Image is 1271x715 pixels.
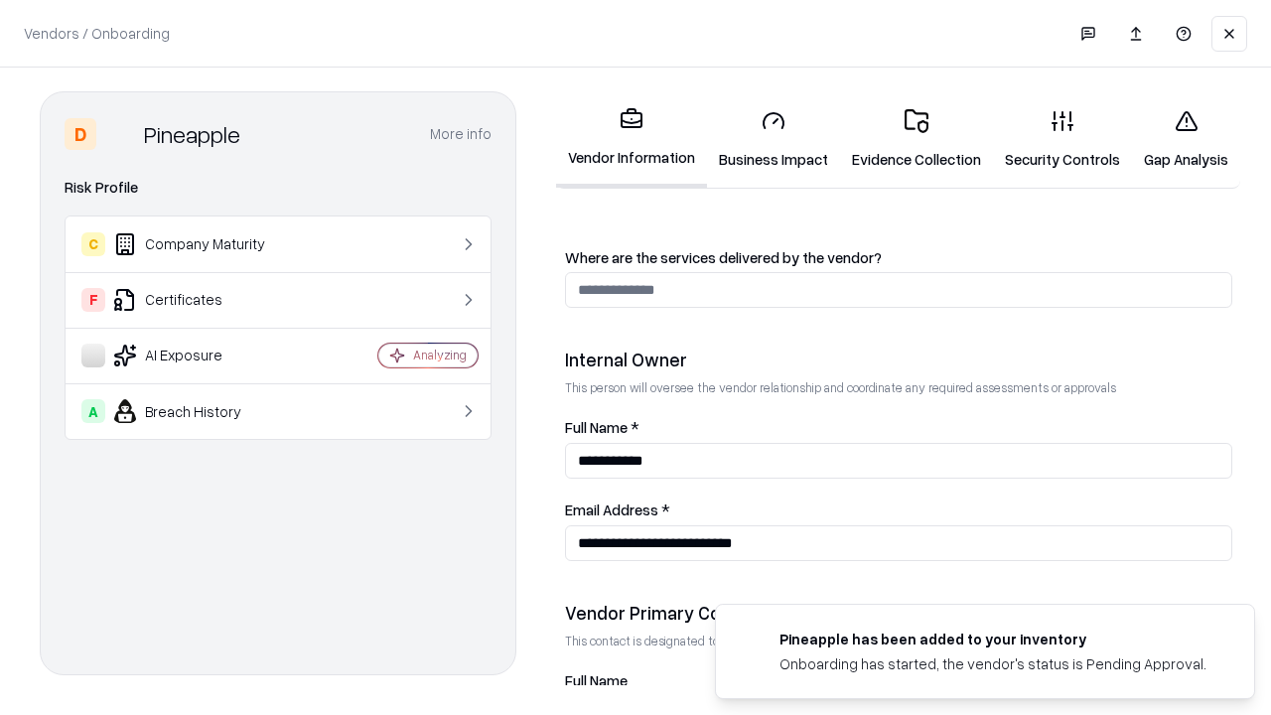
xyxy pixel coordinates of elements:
[144,118,240,150] div: Pineapple
[565,633,1232,649] p: This contact is designated to receive the assessment request from Shift
[104,118,136,150] img: Pineapple
[993,93,1132,186] a: Security Controls
[840,93,993,186] a: Evidence Collection
[565,673,1232,688] label: Full Name
[779,653,1206,674] div: Onboarding has started, the vendor's status is Pending Approval.
[740,629,764,652] img: pineappleenergy.com
[565,348,1232,371] div: Internal Owner
[65,176,492,200] div: Risk Profile
[779,629,1206,649] div: Pineapple has been added to your inventory
[81,232,319,256] div: Company Maturity
[565,601,1232,625] div: Vendor Primary Contact
[413,347,467,363] div: Analyzing
[81,399,105,423] div: A
[65,118,96,150] div: D
[1132,93,1240,186] a: Gap Analysis
[565,250,1232,265] label: Where are the services delivered by the vendor?
[81,288,105,312] div: F
[24,23,170,44] p: Vendors / Onboarding
[565,502,1232,517] label: Email Address *
[707,93,840,186] a: Business Impact
[81,232,105,256] div: C
[81,399,319,423] div: Breach History
[81,344,319,367] div: AI Exposure
[565,420,1232,435] label: Full Name *
[556,91,707,188] a: Vendor Information
[565,379,1232,396] p: This person will oversee the vendor relationship and coordinate any required assessments or appro...
[81,288,319,312] div: Certificates
[430,116,492,152] button: More info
